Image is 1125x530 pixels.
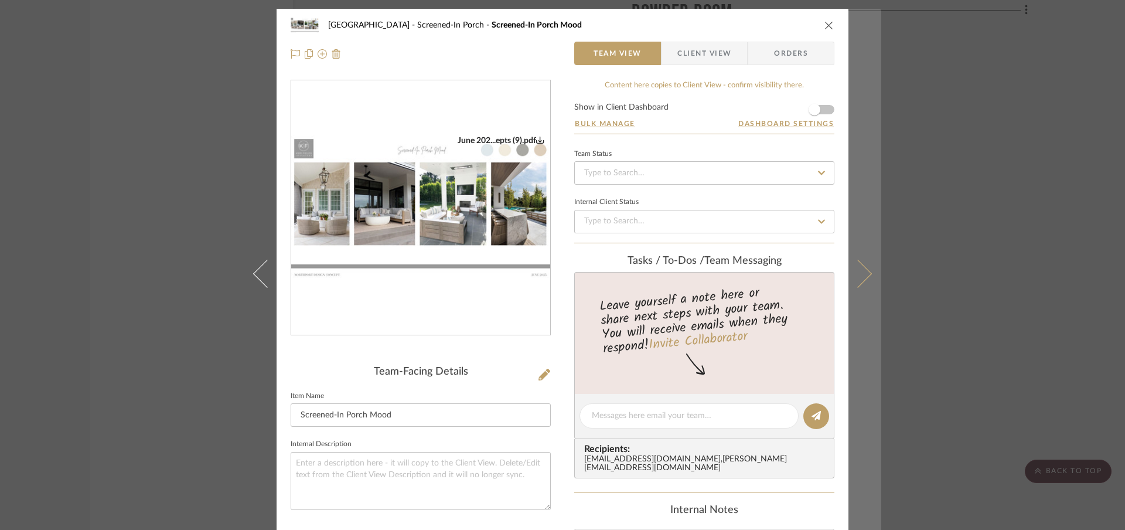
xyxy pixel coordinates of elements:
span: Screened-In Porch [417,21,492,29]
a: Invite Collaborator [648,327,748,356]
div: Internal Notes [574,504,834,517]
img: Remove from project [332,49,341,59]
span: Screened-In Porch Mood [492,21,582,29]
span: Team View [594,42,642,65]
span: [GEOGRAPHIC_DATA] [328,21,417,29]
div: team Messaging [574,255,834,268]
div: Team-Facing Details [291,366,551,379]
img: a167f550-ec4b-44e9-98c6-9b4f45e0e276_48x40.jpg [291,13,319,37]
button: Bulk Manage [574,118,636,129]
button: Dashboard Settings [738,118,834,129]
div: June 202...epts (9).pdf [458,135,544,146]
div: 0 [291,135,550,281]
label: Item Name [291,393,324,399]
input: Enter Item Name [291,403,551,427]
label: Internal Description [291,441,352,447]
span: Recipients: [584,444,829,454]
input: Type to Search… [574,210,834,233]
div: Leave yourself a note here or share next steps with your team. You will receive emails when they ... [573,280,836,359]
span: Client View [677,42,731,65]
div: [EMAIL_ADDRESS][DOMAIN_NAME] , [PERSON_NAME][EMAIL_ADDRESS][DOMAIN_NAME] [584,455,829,474]
div: Internal Client Status [574,199,639,205]
img: a167f550-ec4b-44e9-98c6-9b4f45e0e276_436x436.jpg [291,135,550,281]
div: Content here copies to Client View - confirm visibility there. [574,80,834,91]
input: Type to Search… [574,161,834,185]
button: close [824,20,834,30]
span: Orders [761,42,821,65]
span: Tasks / To-Dos / [628,256,704,266]
div: Team Status [574,151,612,157]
